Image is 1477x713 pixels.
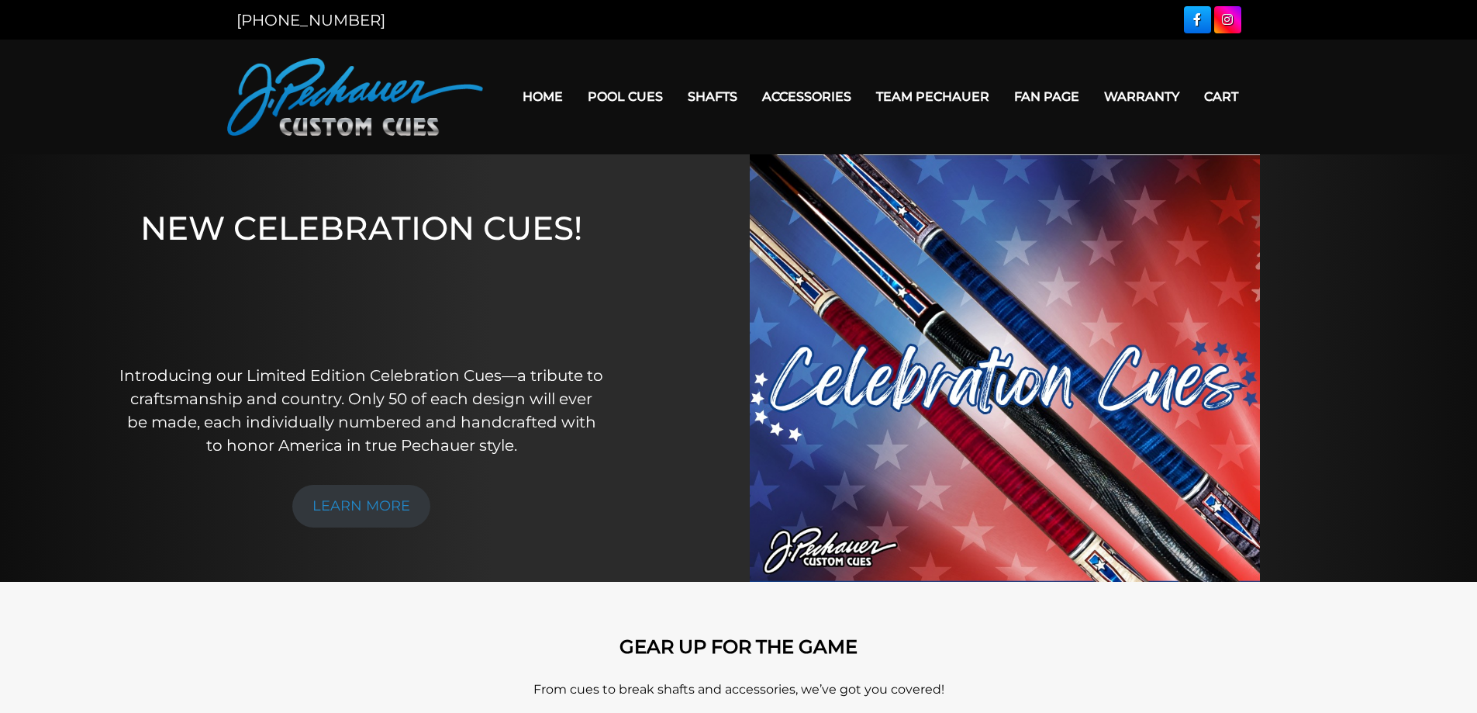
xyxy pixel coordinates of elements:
[119,364,605,457] p: Introducing our Limited Edition Celebration Cues—a tribute to craftsmanship and country. Only 50 ...
[750,77,864,116] a: Accessories
[510,77,575,116] a: Home
[236,11,385,29] a: [PHONE_NUMBER]
[119,209,605,343] h1: NEW CELEBRATION CUES!
[575,77,675,116] a: Pool Cues
[864,77,1002,116] a: Team Pechauer
[297,680,1181,699] p: From cues to break shafts and accessories, we’ve got you covered!
[675,77,750,116] a: Shafts
[619,635,858,658] strong: GEAR UP FOR THE GAME
[1192,77,1251,116] a: Cart
[227,58,483,136] img: Pechauer Custom Cues
[1092,77,1192,116] a: Warranty
[292,485,430,528] a: LEARN MORE
[1002,77,1092,116] a: Fan Page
